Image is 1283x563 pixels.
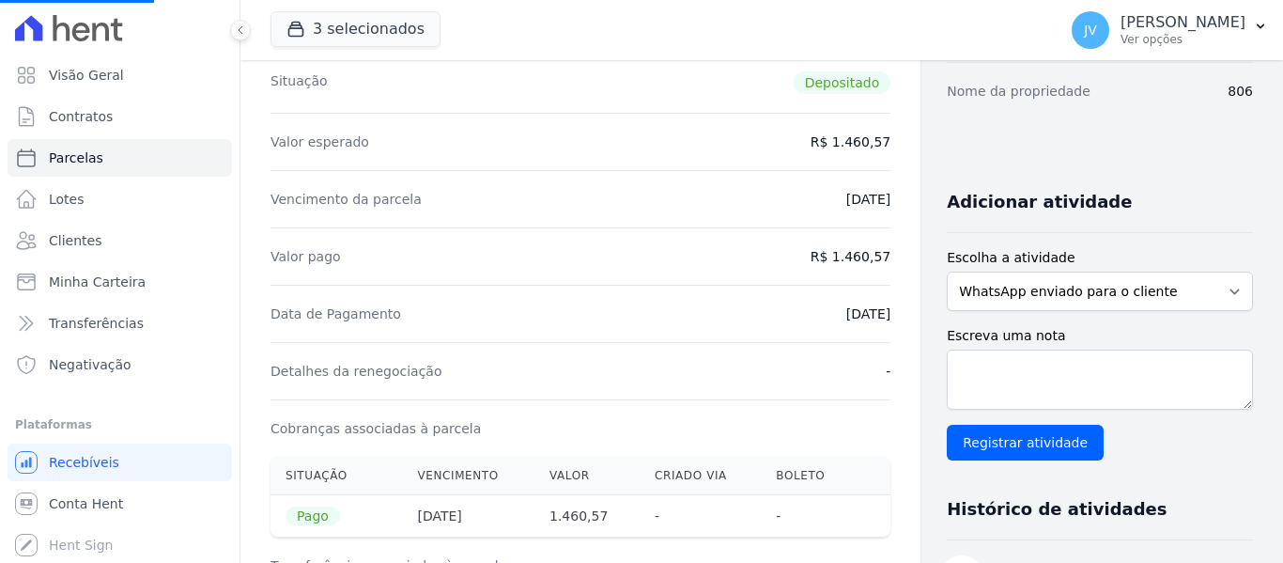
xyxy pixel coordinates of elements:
p: [PERSON_NAME] [1121,13,1245,32]
th: Situação [271,457,402,495]
span: Transferências [49,314,144,333]
input: Registrar atividade [947,425,1104,461]
dt: Data de Pagamento [271,305,401,323]
dd: R$ 1.460,57 [811,247,890,266]
th: Vencimento [402,457,534,495]
button: JV [PERSON_NAME] Ver opções [1057,4,1283,56]
span: Recebíveis [49,453,119,472]
dd: [DATE] [846,190,890,209]
button: 3 selecionados [271,11,441,47]
th: - [640,495,761,538]
span: Contratos [49,107,113,126]
a: Parcelas [8,139,232,177]
a: Clientes [8,222,232,259]
span: Conta Hent [49,494,123,513]
dt: Cobranças associadas à parcela [271,419,481,438]
dt: Vencimento da parcela [271,190,422,209]
span: Lotes [49,190,85,209]
a: Lotes [8,180,232,218]
th: 1.460,57 [534,495,640,538]
p: Ver opções [1121,32,1245,47]
a: Negativação [8,346,232,383]
span: Clientes [49,231,101,250]
label: Escreva uma nota [947,326,1253,346]
dt: Valor esperado [271,133,369,151]
span: JV [1084,23,1097,37]
span: Visão Geral [49,66,124,85]
a: Visão Geral [8,56,232,94]
span: Minha Carteira [49,273,146,291]
a: Transferências [8,305,232,342]
dt: Valor pago [271,247,341,266]
label: Escolha a atividade [947,248,1253,268]
dd: R$ 1.460,57 [811,133,890,151]
th: Valor [534,457,640,495]
dd: 806 [1228,82,1253,101]
a: Minha Carteira [8,263,232,301]
th: - [761,495,855,538]
div: Plataformas [15,414,224,436]
h3: Adicionar atividade [947,191,1132,213]
span: Pago [286,507,340,525]
h3: Histórico de atividades [947,498,1167,521]
span: Depositado [794,71,891,94]
th: [DATE] [402,495,534,538]
a: Recebíveis [8,444,232,481]
dt: Situação [271,71,328,94]
a: Conta Hent [8,485,232,523]
span: Negativação [49,355,131,374]
span: Parcelas [49,149,103,167]
dd: [DATE] [846,305,890,323]
th: Criado via [640,457,761,495]
dd: - [886,362,890,381]
th: Boleto [761,457,855,495]
dt: Nome da propriedade [947,82,1090,101]
a: Contratos [8,98,232,135]
dt: Detalhes da renegociação [271,362,442,381]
